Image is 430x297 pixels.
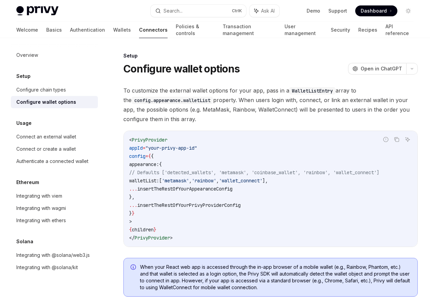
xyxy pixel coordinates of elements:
a: Authenticate a connected wallet [11,155,98,167]
div: Connect or create a wallet [16,145,76,153]
code: WalletListEntry [289,87,336,95]
span: appearance: [129,161,159,167]
span: < [129,137,132,143]
span: ... [129,186,137,192]
span: config [129,153,145,159]
span: , [216,178,219,184]
div: Configure wallet options [16,98,76,106]
h5: Solana [16,237,33,246]
a: Basics [46,22,62,38]
span: [ [159,178,162,184]
div: Connect an external wallet [16,133,76,141]
h5: Ethereum [16,178,39,186]
h5: Setup [16,72,31,80]
a: Welcome [16,22,38,38]
span: { [129,227,132,233]
span: PrivyProvider [135,235,170,241]
span: // Defaults ['detected_wallets', 'metamask', 'coinbase_wallet', 'rainbow', 'wallet_connect'] [129,169,379,176]
span: } [132,210,135,216]
span: walletList: [129,178,159,184]
span: insertTheRestOfYourPrivyProviderConfig [137,202,241,208]
span: } [154,227,156,233]
a: Overview [11,49,98,61]
a: Authentication [70,22,105,38]
a: Integrating with viem [11,190,98,202]
span: { [159,161,162,167]
h5: Usage [16,119,32,127]
img: light logo [16,6,58,16]
span: 'wallet_connect' [219,178,262,184]
div: Integrating with viem [16,192,62,200]
a: Policies & controls [176,22,214,38]
a: Transaction management [223,22,276,38]
span: </ [129,235,135,241]
div: Setup [123,52,418,59]
a: Configure chain types [11,84,98,96]
button: Search...CtrlK [151,5,246,17]
div: Configure chain types [16,86,66,94]
a: Configure wallet options [11,96,98,108]
a: Demo [307,7,320,14]
a: Integrating with ethers [11,214,98,227]
button: Report incorrect code [381,135,390,144]
span: , [189,178,192,184]
span: ... [129,202,137,208]
button: Copy the contents from the code block [392,135,401,144]
a: Recipes [358,22,377,38]
a: Connectors [139,22,168,38]
span: 'rainbow' [192,178,216,184]
a: Integrating with @solana/web3.js [11,249,98,261]
button: Ask AI [250,5,279,17]
div: Integrating with ethers [16,216,66,225]
span: }, [129,194,135,200]
span: Ctrl K [232,8,242,14]
a: Security [331,22,350,38]
h1: Configure wallet options [123,63,240,75]
span: insertTheRestOfYourAppearanceConfig [137,186,233,192]
span: children [132,227,154,233]
span: "your-privy-app-id" [145,145,197,151]
code: config.appearance.walletList [132,97,213,104]
span: = [143,145,145,151]
div: Integrating with @solana/web3.js [16,251,90,259]
a: Support [328,7,347,14]
div: Integrating with wagmi [16,204,66,212]
span: = [145,153,148,159]
div: Authenticate a connected wallet [16,157,88,165]
span: } [129,210,132,216]
div: Overview [16,51,38,59]
span: To customize the external wallet options for your app, pass in a array to the property. When user... [123,86,418,124]
span: 'metamask' [162,178,189,184]
button: Ask AI [403,135,412,144]
button: Open in ChatGPT [348,63,406,75]
div: Search... [164,7,183,15]
span: Dashboard [361,7,387,14]
a: Connect an external wallet [11,131,98,143]
span: When your React web app is accessed through the in-app browser of a mobile wallet (e.g., Rainbow,... [140,264,411,291]
span: > [170,235,173,241]
span: { [151,153,154,159]
svg: Info [131,264,137,271]
a: Integrating with @solana/kit [11,261,98,274]
a: API reference [385,22,414,38]
div: Integrating with @solana/kit [16,263,78,271]
span: appId [129,145,143,151]
span: Ask AI [261,7,275,14]
a: Dashboard [355,5,397,16]
a: Integrating with wagmi [11,202,98,214]
span: { [148,153,151,159]
span: > [129,218,132,225]
a: Wallets [113,22,131,38]
span: Open in ChatGPT [361,65,402,72]
span: ], [262,178,268,184]
a: User management [285,22,323,38]
button: Toggle dark mode [403,5,414,16]
a: Connect or create a wallet [11,143,98,155]
span: PrivyProvider [132,137,167,143]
